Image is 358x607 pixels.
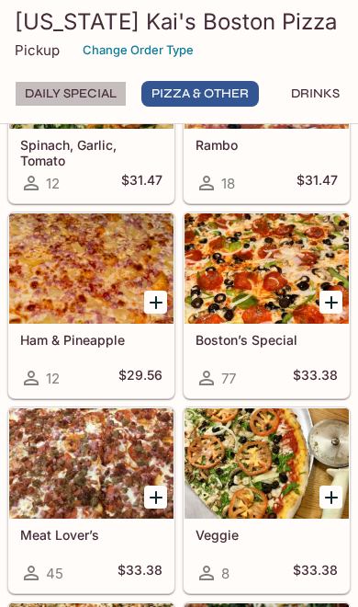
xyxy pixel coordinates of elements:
h5: Meat Lover’s [20,527,162,543]
span: 45 [46,565,63,582]
div: Spinach, Garlic, Tomato [9,18,173,129]
h5: $33.38 [293,367,338,389]
button: Change Order Type [74,36,202,64]
button: Add Ham & Pineapple [144,291,167,314]
a: Ham & Pineapple12$29.56 [8,212,174,398]
a: Meat Lover’s45$33.38 [8,407,174,593]
h5: Veggie [196,527,338,543]
span: 12 [46,175,60,192]
span: 12 [46,370,60,387]
button: Drinks [274,81,356,107]
div: Boston’s Special [185,213,349,324]
h5: Ham & Pineapple [20,332,162,348]
h5: $31.47 [121,172,162,194]
div: Rambo [185,18,349,129]
button: Add Veggie [319,486,342,509]
h5: Boston’s Special [196,332,338,348]
a: Veggie8$33.38 [184,407,350,593]
h5: $31.47 [296,172,338,194]
p: Pickup [15,41,60,59]
div: Veggie [185,408,349,519]
span: 8 [221,565,229,582]
h5: $29.56 [118,367,162,389]
span: 18 [221,175,235,192]
h5: Rambo [196,137,338,153]
h5: $33.38 [293,562,338,584]
h3: [US_STATE] Kai's Boston Pizza [15,7,343,36]
button: Pizza & Other [141,81,259,107]
span: 77 [221,370,236,387]
button: Daily Special [15,81,127,107]
button: Add Boston’s Special [319,291,342,314]
h5: Spinach, Garlic, Tomato [20,137,162,167]
button: Add Meat Lover’s [144,486,167,509]
div: Ham & Pineapple [9,213,173,324]
h5: $33.38 [117,562,162,584]
a: Boston’s Special77$33.38 [184,212,350,398]
div: Meat Lover’s [9,408,173,519]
